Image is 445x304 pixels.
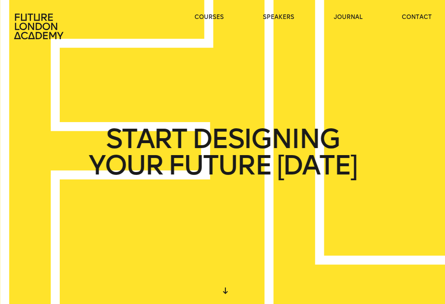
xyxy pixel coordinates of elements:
span: FUTURE [168,152,271,179]
a: contact [402,13,432,21]
span: DESIGNING [192,126,339,152]
span: YOUR [89,152,163,179]
a: journal [334,13,363,21]
span: START [106,126,187,152]
a: speakers [263,13,294,21]
span: [DATE] [276,152,356,179]
a: courses [194,13,224,21]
